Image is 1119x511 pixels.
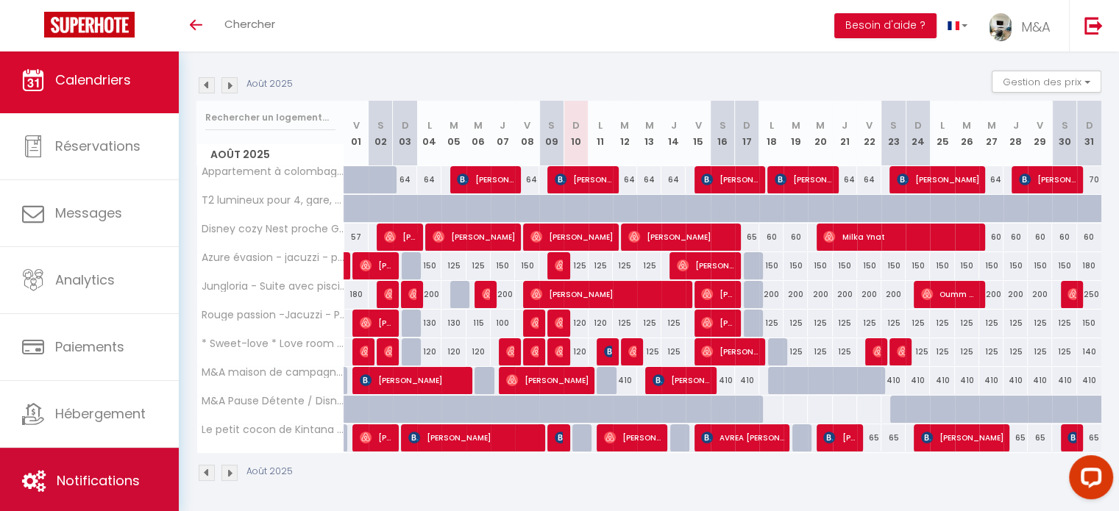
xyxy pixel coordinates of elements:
[833,281,857,308] div: 200
[701,309,734,337] span: [PERSON_NAME]
[555,165,613,193] span: [PERSON_NAME]
[466,338,491,365] div: 120
[604,337,612,365] span: [PERSON_NAME] Cendrier
[246,77,293,91] p: Août 2025
[417,101,441,166] th: 04
[711,367,735,394] div: 410
[598,118,603,132] abbr: L
[906,252,930,279] div: 150
[1003,281,1028,308] div: 200
[833,310,857,337] div: 125
[955,367,979,394] div: 410
[930,252,954,279] div: 150
[857,281,881,308] div: 200
[1028,252,1052,279] div: 150
[637,252,661,279] div: 125
[441,310,466,337] div: 130
[823,223,981,251] span: Milka Ynat
[1028,101,1052,166] th: 29
[548,118,555,132] abbr: S
[1061,118,1068,132] abbr: S
[992,71,1101,93] button: Gestion des prix
[906,338,930,365] div: 125
[613,166,637,193] div: 64
[491,281,515,308] div: 200
[564,310,588,337] div: 120
[1028,310,1052,337] div: 125
[55,404,146,423] span: Hébergement
[1068,424,1076,451] span: [PERSON_NAME]
[474,118,483,132] abbr: M
[637,310,661,337] div: 125
[897,165,980,193] span: [PERSON_NAME]
[1003,224,1028,251] div: 60
[979,367,1003,394] div: 410
[1077,424,1101,451] div: 65
[759,310,784,337] div: 125
[955,310,979,337] div: 125
[441,101,466,166] th: 05
[979,252,1003,279] div: 150
[1052,101,1076,166] th: 30
[1028,424,1052,451] div: 65
[515,252,539,279] div: 150
[857,310,881,337] div: 125
[205,104,335,131] input: Rechercher un logement...
[44,12,135,37] img: Super Booking
[1052,367,1076,394] div: 410
[506,366,589,394] span: [PERSON_NAME]
[784,252,808,279] div: 150
[613,252,637,279] div: 125
[564,338,588,365] div: 120
[1028,281,1052,308] div: 200
[1057,449,1119,511] iframe: LiveChat chat widget
[701,337,759,365] span: [PERSON_NAME]
[881,424,906,451] div: 65
[224,16,275,32] span: Chercher
[906,310,930,337] div: 125
[637,101,661,166] th: 13
[199,367,347,378] span: M&A maison de campagne / Disney / [GEOGRAPHIC_DATA] / Netflix / jeux
[589,101,613,166] th: 11
[784,224,808,251] div: 60
[940,118,945,132] abbr: L
[384,280,392,308] span: [PERSON_NAME]
[500,118,505,132] abbr: J
[441,338,466,365] div: 120
[1021,18,1051,36] span: M&A
[57,471,140,490] span: Notifications
[921,424,1004,451] span: [PERSON_NAME]
[197,144,344,165] span: Août 2025
[661,338,686,365] div: 125
[914,118,922,132] abbr: D
[457,165,515,193] span: [PERSON_NAME]
[711,101,735,166] th: 16
[701,424,784,451] span: AVREA [PERSON_NAME]
[701,280,734,308] span: [PERSON_NAME]
[1019,165,1077,193] span: [PERSON_NAME]
[353,118,360,132] abbr: V
[653,366,711,394] span: [PERSON_NAME]
[743,118,750,132] abbr: D
[1052,310,1076,337] div: 125
[979,338,1003,365] div: 125
[661,310,686,337] div: 125
[1052,224,1076,251] div: 60
[897,337,905,365] span: [PERSON_NAME]
[881,252,906,279] div: 150
[881,310,906,337] div: 125
[55,137,141,155] span: Réservations
[604,424,662,451] span: [PERSON_NAME]
[55,337,124,356] span: Paiements
[881,367,906,394] div: 410
[1003,424,1028,451] div: 65
[530,337,539,365] span: [PERSON_NAME]
[987,118,995,132] abbr: M
[881,281,906,308] div: 200
[979,166,1003,193] div: 64
[417,252,441,279] div: 150
[955,252,979,279] div: 150
[979,224,1003,251] div: 60
[784,338,808,365] div: 125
